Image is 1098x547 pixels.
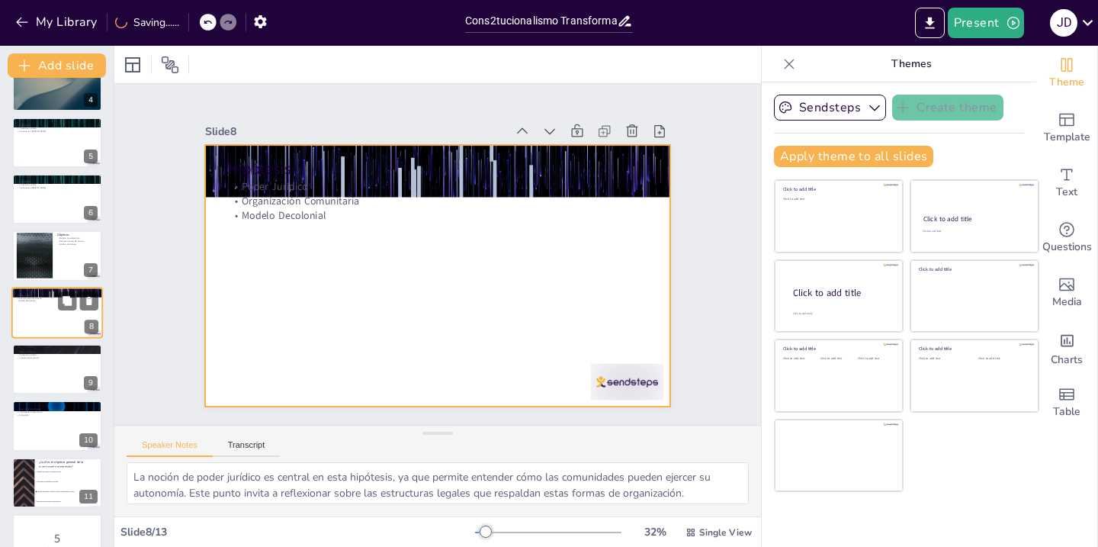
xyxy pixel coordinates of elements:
[919,357,967,361] div: Click to add text
[1052,294,1082,311] span: Media
[12,117,102,168] div: 5
[213,440,281,457] button: Transcript
[16,297,98,300] p: Organización Comunitaria
[17,183,98,186] p: Pluralismo Jurídico
[17,356,98,359] p: Transformación Social
[17,413,98,416] p: Etnografía
[17,530,98,547] p: 5
[1036,320,1097,375] div: Add charts and graphs
[1036,375,1097,430] div: Add a table
[793,286,891,299] div: Click to add title
[80,291,98,310] button: Delete Slide
[84,206,98,220] div: 6
[115,15,179,30] div: Saving......
[17,407,98,410] p: Fases de la Metodología
[16,299,98,302] p: Modelo Decolonial
[58,291,76,310] button: Duplicate Slide
[858,357,892,361] div: Click to add text
[801,46,1021,82] p: Themes
[17,127,98,130] p: Pluralismo Jurídico
[774,95,886,121] button: Sendsteps
[17,120,98,124] p: Justificación
[783,357,817,361] div: Click to add text
[1036,156,1097,211] div: Add text boxes
[12,174,102,224] div: 6
[17,346,98,351] p: Fundamentos Teóricos
[783,186,892,192] div: Click to add title
[37,481,101,482] span: Proponer un enfoque decolonial
[820,357,855,361] div: Click to add text
[11,287,103,339] div: 8
[16,289,98,294] p: Hipótesis
[11,10,104,34] button: My Library
[127,462,749,504] textarea: La noción de poder jurídico es central en esta hipótesis, ya que permite entender cómo las comuni...
[1044,129,1090,146] span: Template
[17,124,98,127] p: Autogobierno
[57,237,98,240] p: Modelo Arquitectónico
[1050,9,1077,37] div: J D
[1036,265,1097,320] div: Add images, graphics, shapes or video
[120,525,475,539] div: Slide 8 / 13
[919,346,1028,352] div: Click to add title
[17,130,98,133] p: Construcción [PERSON_NAME]
[783,346,892,352] div: Click to add title
[17,404,98,408] p: Metodología Propuesta
[1050,8,1077,38] button: J D
[37,471,101,472] span: Diseñar un modelo de justicia social
[1042,239,1092,256] span: Questions
[84,263,98,277] div: 7
[8,53,106,78] button: Add slide
[1036,101,1097,156] div: Add ready made slides
[16,294,98,297] p: Poder Jurídico
[699,526,752,539] span: Single View
[17,186,98,189] p: Construcción [PERSON_NAME]
[637,525,673,539] div: 32 %
[234,172,652,230] p: Organización Comunitaria
[17,176,98,181] p: Justificación
[127,440,213,457] button: Speaker Notes
[236,158,653,216] p: Poder Jurídico
[465,10,617,32] input: Insert title
[37,491,101,492] span: Diseñar un modelo arquitectónico de autogobierno rural
[12,401,102,451] div: 10
[915,8,945,38] button: Export to PowerPoint
[84,376,98,390] div: 9
[1051,352,1083,368] span: Charts
[84,93,98,107] div: 4
[120,53,145,77] div: Layout
[84,150,98,163] div: 5
[79,490,98,504] div: 11
[1049,74,1084,91] span: Theme
[12,344,102,394] div: 9
[978,357,1026,361] div: Click to add text
[1036,46,1097,101] div: Change the overall theme
[85,320,98,333] div: 8
[219,101,519,146] div: Slide 8
[237,137,656,202] p: Hipótesis
[233,187,650,245] p: Modelo Decolonial
[923,230,1024,233] div: Click to add text
[774,146,933,167] button: Apply theme to all slides
[1036,211,1097,265] div: Get real-time input from your audience
[948,8,1024,38] button: Present
[12,230,102,281] div: 7
[783,198,892,201] div: Click to add text
[37,500,101,502] span: Reconocer las formas organizativas
[12,60,102,111] div: 4
[17,353,98,356] p: Pluralismo Jurídico
[161,56,179,74] span: Position
[57,233,98,238] p: Objetivos
[923,214,1025,224] div: Click to add title
[919,266,1028,272] div: Click to add title
[12,458,102,508] div: 11
[57,240,98,243] p: Reconocimiento de Formas
[1053,404,1080,420] span: Table
[79,433,98,447] div: 10
[1056,184,1077,201] span: Text
[17,181,98,184] p: Autogobierno
[39,460,98,468] p: ¿Cuál es el objetivo general de la investigación presentada?
[793,311,889,315] div: Click to add body
[892,95,1003,121] button: Create theme
[17,351,98,354] p: Enfoques Teóricos
[17,410,98,413] p: Participación Comunitaria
